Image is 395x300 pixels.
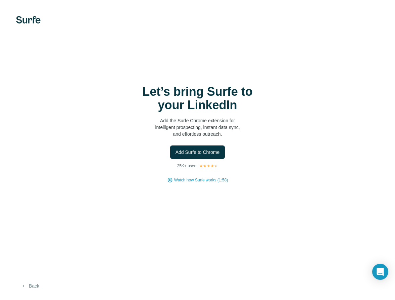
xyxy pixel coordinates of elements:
div: Open Intercom Messenger [372,264,388,280]
p: 25K+ users [177,163,197,169]
p: Add the Surfe Chrome extension for intelligent prospecting, instant data sync, and effortless out... [131,117,265,137]
h1: Let’s bring Surfe to your LinkedIn [131,85,265,112]
button: Add Surfe to Chrome [170,145,225,159]
span: Add Surfe to Chrome [176,149,220,156]
img: Surfe's logo [16,16,41,24]
img: Rating Stars [199,164,218,168]
button: Back [16,280,44,292]
button: Watch how Surfe works (1:58) [174,177,228,183]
